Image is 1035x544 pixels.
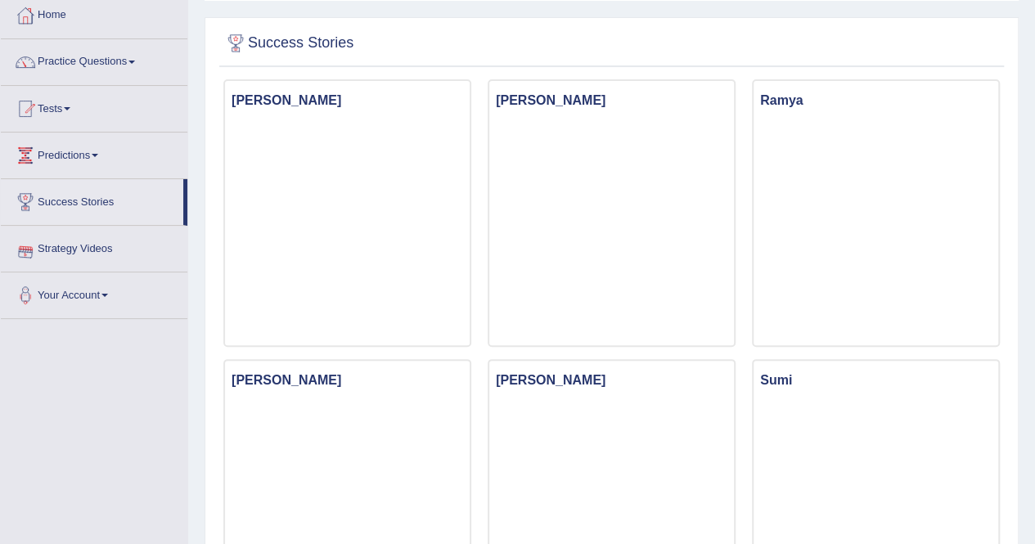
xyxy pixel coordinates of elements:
h2: Success Stories [223,31,353,56]
h3: [PERSON_NAME] [489,89,734,112]
h3: [PERSON_NAME] [225,369,470,392]
a: Practice Questions [1,39,187,80]
a: Strategy Videos [1,226,187,267]
a: Tests [1,86,187,127]
h3: Ramya [754,89,998,112]
h3: [PERSON_NAME] [489,369,734,392]
h3: Sumi [754,369,998,392]
h3: [PERSON_NAME] [225,89,470,112]
a: Predictions [1,133,187,173]
a: Your Account [1,272,187,313]
a: Success Stories [1,179,183,220]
